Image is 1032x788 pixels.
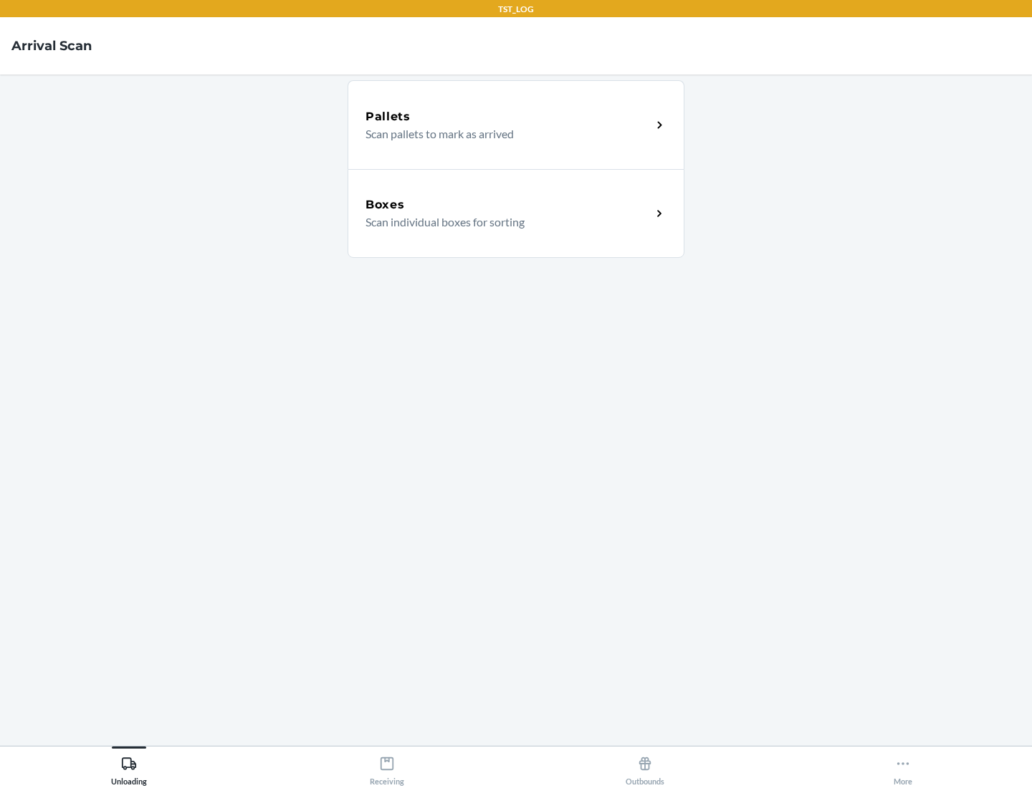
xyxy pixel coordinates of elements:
p: Scan pallets to mark as arrived [365,125,640,143]
div: Receiving [370,750,404,786]
p: TST_LOG [498,3,534,16]
div: Outbounds [626,750,664,786]
div: More [894,750,912,786]
button: More [774,746,1032,786]
a: PalletsScan pallets to mark as arrived [348,80,684,169]
h5: Pallets [365,108,411,125]
p: Scan individual boxes for sorting [365,213,640,231]
div: Unloading [111,750,147,786]
h5: Boxes [365,196,405,213]
button: Receiving [258,746,516,786]
button: Outbounds [516,746,774,786]
h4: Arrival Scan [11,37,92,55]
a: BoxesScan individual boxes for sorting [348,169,684,258]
